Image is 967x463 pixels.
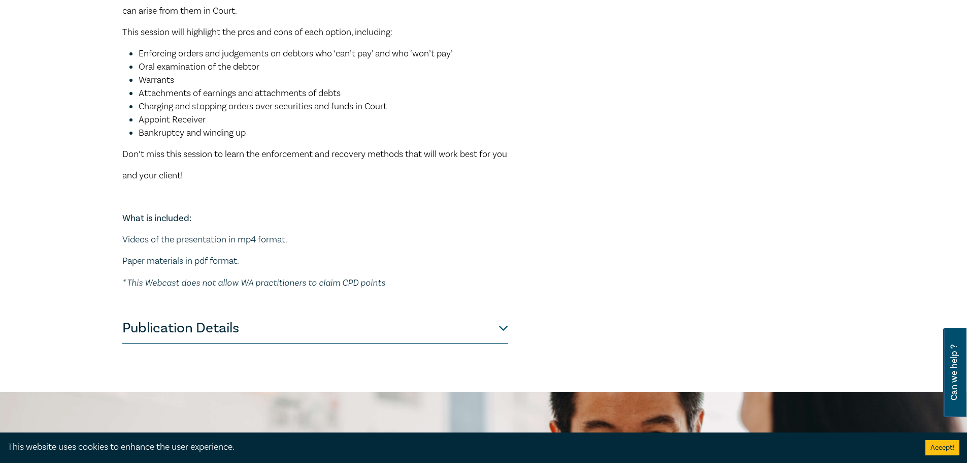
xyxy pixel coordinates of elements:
span: Appoint Receiver [139,114,206,126]
button: Accept cookies [925,440,959,455]
span: and your client! [122,170,183,181]
strong: What is included: [122,212,191,224]
span: Don’t miss this session to learn the enforcement and recovery methods that will work best for you [122,148,507,160]
p: Paper materials in pdf format. [122,255,508,268]
span: can arise from them in Court. [122,5,237,17]
button: Publication Details [122,313,508,344]
em: * This Webcast does not allow WA practitioners to claim CPD points [122,277,385,288]
span: This session will highlight the pros and cons of each option, including: [122,26,392,38]
span: Bankruptcy and winding up [139,127,246,139]
div: This website uses cookies to enhance the user experience. [8,441,910,454]
span: Oral examination of the debtor [139,61,259,73]
span: Can we help ? [949,334,959,411]
p: Videos of the presentation in mp4 format. [122,233,508,246]
span: Enforcing orders and judgements on debtors who ‘can’t pay’ and who ‘won’t pay’ [139,48,453,59]
span: Warrants [139,74,174,86]
span: Attachments of earnings and attachments of debts [139,87,341,99]
span: Charging and stopping orders over securities and funds in Court [139,101,387,112]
